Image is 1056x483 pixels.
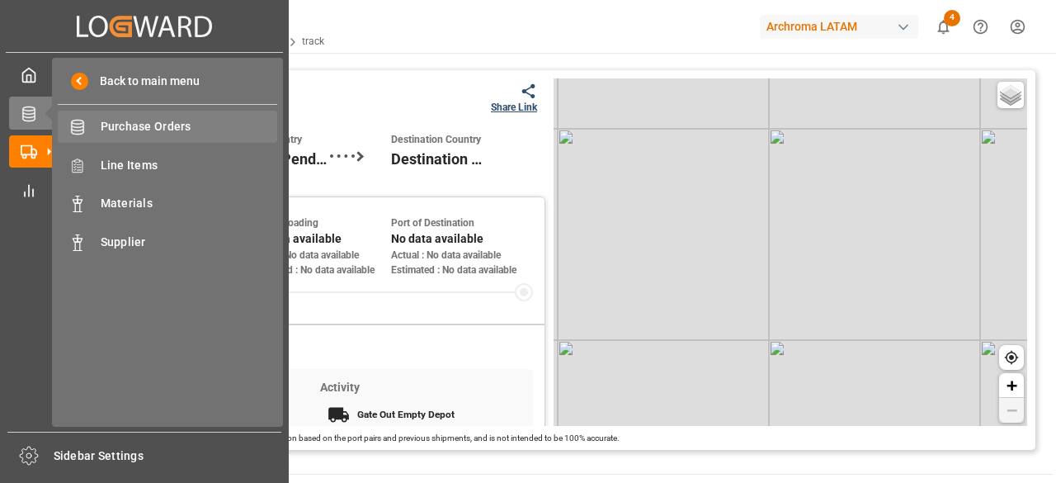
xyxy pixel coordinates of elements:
[999,398,1024,423] a: Zoom out
[9,173,280,206] a: My Reports
[925,8,962,45] button: show 4 new notifications
[357,409,455,420] span: Gate Out Empty Depot
[58,187,277,220] a: Materials
[997,82,1024,108] a: Layers
[1006,400,1017,420] span: −
[58,149,277,181] a: Line Items
[999,373,1024,398] a: Zoom in
[101,234,278,251] span: Supplier
[391,215,533,230] div: Port of Destination
[391,263,533,277] div: Estimated : No data available
[760,15,918,39] div: Archroma LATAM
[9,59,280,91] a: My Cockpit
[249,230,391,248] div: No data available
[249,215,391,230] div: Port of Loading
[391,133,483,148] span: Destination Country
[54,447,282,465] span: Sidebar Settings
[391,148,483,170] span: Destination Pending
[391,230,533,248] div: No data available
[760,11,925,42] button: Archroma LATAM
[391,248,533,263] div: Actual : No data available
[101,118,278,135] span: Purchase Orders
[249,248,391,263] div: Actual : No data available
[944,10,960,26] span: 4
[101,157,278,174] span: Line Items
[137,433,620,443] span: The route drawn on the map is an estimation based on the port pairs and previous shipments, and i...
[962,8,999,45] button: Help Center
[101,195,278,212] span: Materials
[58,111,277,143] a: Purchase Orders
[58,225,277,258] a: Supplier
[249,263,391,277] div: Estimated : No data available
[491,100,537,115] div: Share Link
[320,381,360,394] span: Activity
[1006,375,1017,395] span: +
[88,73,200,90] span: Back to main menu
[391,133,483,179] div: Destination Pending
